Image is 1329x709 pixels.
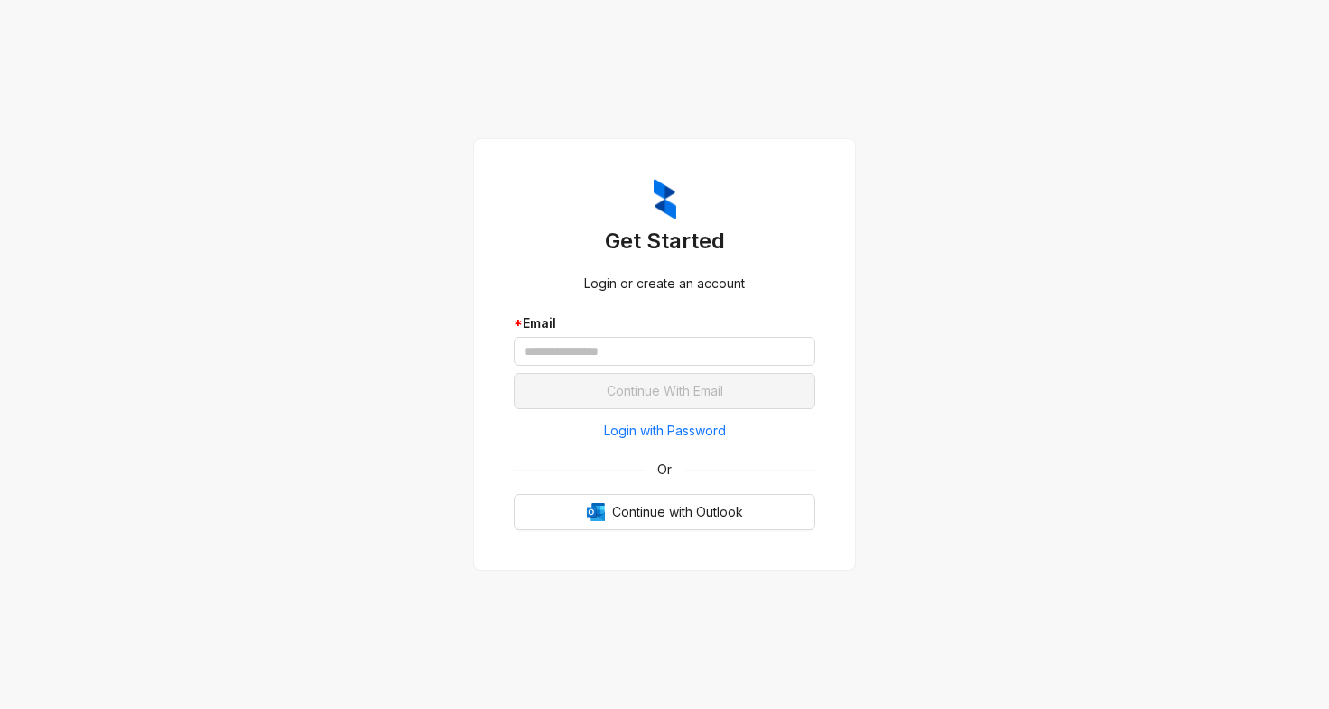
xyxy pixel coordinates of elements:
div: Email [514,313,815,333]
span: Login with Password [604,421,726,441]
span: Continue with Outlook [612,502,743,522]
div: Login or create an account [514,274,815,294]
img: ZumaIcon [654,179,676,220]
h3: Get Started [514,227,815,256]
span: Or [645,460,684,480]
button: Continue With Email [514,373,815,409]
img: Outlook [587,503,605,521]
button: OutlookContinue with Outlook [514,494,815,530]
button: Login with Password [514,416,815,445]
